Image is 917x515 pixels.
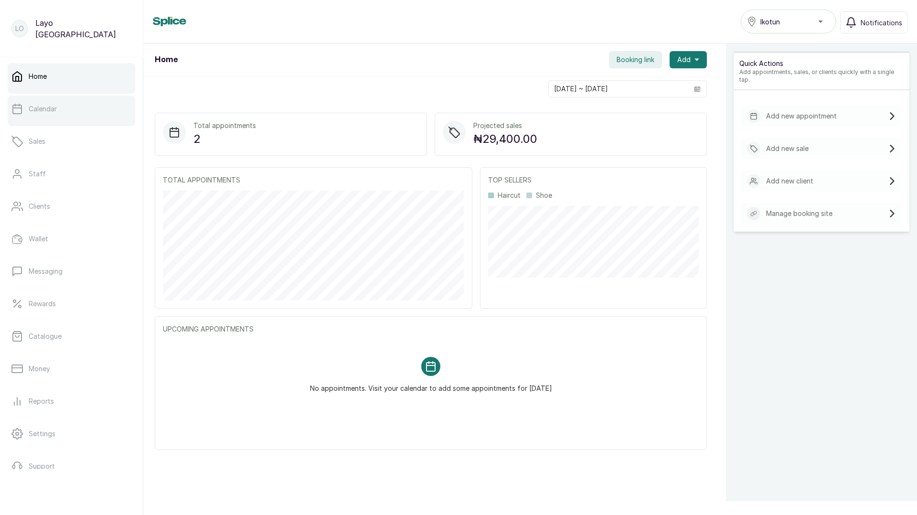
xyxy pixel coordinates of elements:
p: Quick Actions [739,59,904,68]
h1: Home [155,54,178,65]
p: Projected sales [473,121,537,130]
span: Ikotun [760,17,780,27]
p: Total appointments [193,121,256,130]
span: Notifications [861,18,902,28]
p: 2 [193,130,256,148]
p: UPCOMING APPOINTMENTS [163,324,699,334]
a: Catalogue [8,323,135,350]
p: Add new appointment [766,111,837,121]
a: Messaging [8,258,135,285]
p: No appointments. Visit your calendar to add some appointments for [DATE] [310,376,552,393]
p: Add appointments, sales, or clients quickly with a single tap. [739,68,904,84]
a: Rewards [8,290,135,317]
a: Settings [8,420,135,447]
button: Notifications [840,11,907,33]
span: Add [677,55,691,64]
a: Calendar [8,96,135,122]
svg: calendar [694,86,701,92]
input: Select date [549,81,688,97]
p: Calendar [29,104,57,114]
p: Clients [29,202,50,211]
p: Staff [29,169,46,179]
p: Messaging [29,267,63,276]
p: Sales [29,137,45,146]
p: Haircut [498,191,521,200]
p: TOTAL APPOINTMENTS [163,175,464,185]
p: Money [29,364,50,374]
button: Add [670,51,707,68]
p: Manage booking site [766,209,832,218]
p: Support [29,461,55,471]
p: Home [29,72,47,81]
a: Clients [8,193,135,220]
p: Settings [29,429,55,439]
a: Support [8,453,135,480]
p: Add new client [766,176,813,186]
a: Wallet [8,225,135,252]
p: TOP SELLERS [488,175,699,185]
span: Booking link [617,55,654,64]
p: Shoe [536,191,552,200]
p: Add new sale [766,144,809,153]
a: Reports [8,388,135,415]
p: Rewards [29,299,56,309]
a: Home [8,63,135,90]
button: Booking link [609,51,662,68]
p: Wallet [29,234,48,244]
p: LO [15,24,24,33]
a: Staff [8,161,135,187]
p: Reports [29,397,54,406]
p: Layo [GEOGRAPHIC_DATA] [35,17,131,40]
a: Money [8,355,135,382]
p: ₦29,400.00 [473,130,537,148]
p: Catalogue [29,332,62,341]
button: Ikotun [741,10,836,33]
a: Sales [8,128,135,155]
